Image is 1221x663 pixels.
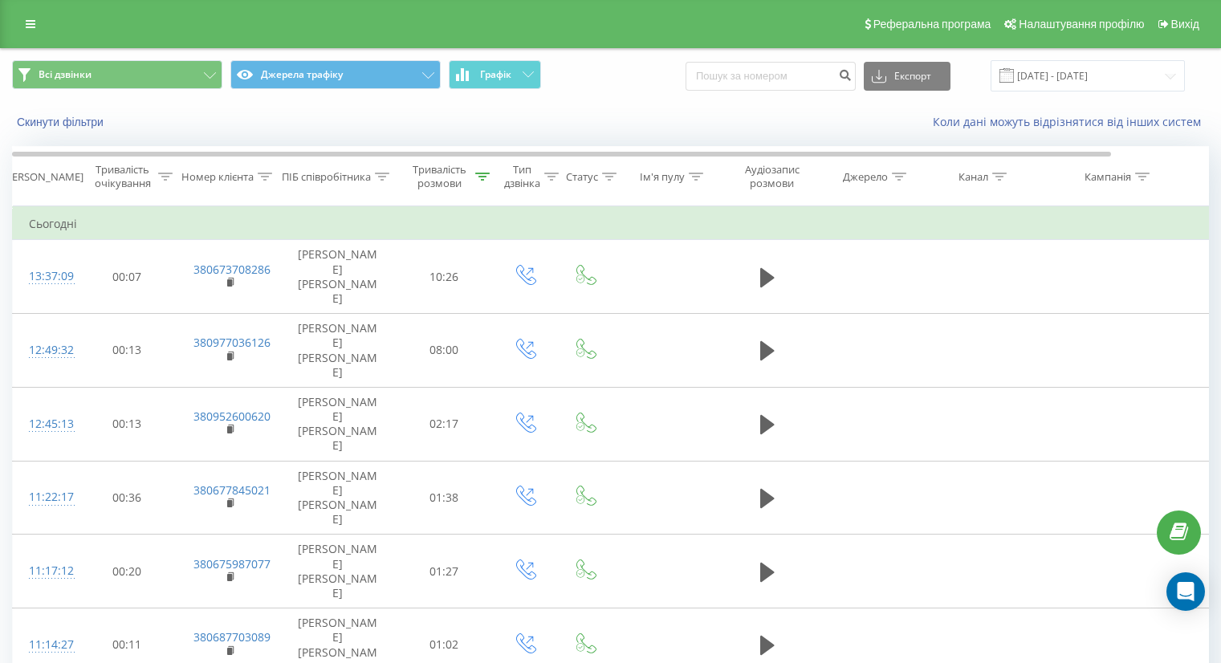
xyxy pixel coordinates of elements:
td: 00:20 [77,535,177,608]
div: Статус [566,170,598,184]
input: Пошук за номером [686,62,856,91]
td: 01:38 [394,461,495,535]
span: Налаштування профілю [1019,18,1144,31]
td: 01:27 [394,535,495,608]
td: 00:07 [77,240,177,314]
div: Канал [958,170,988,184]
td: 00:13 [77,314,177,388]
span: Реферальна програма [873,18,991,31]
button: Джерела трафіку [230,60,441,89]
button: Всі дзвінки [12,60,222,89]
td: 08:00 [394,314,495,388]
div: Кампанія [1085,170,1131,184]
span: Графік [480,69,511,80]
td: [PERSON_NAME] [PERSON_NAME] [282,461,394,535]
div: 13:37:09 [29,261,61,292]
span: Вихід [1171,18,1199,31]
a: 380977036126 [193,335,271,350]
a: 380952600620 [193,409,271,424]
div: 11:14:27 [29,629,61,661]
a: 380687703089 [193,629,271,645]
a: 380675987077 [193,556,271,571]
div: 11:22:17 [29,482,61,513]
div: 12:45:13 [29,409,61,440]
td: 00:13 [77,387,177,461]
button: Експорт [864,62,950,91]
div: Ім'я пулу [640,170,685,184]
div: Open Intercom Messenger [1166,572,1205,611]
td: [PERSON_NAME] [PERSON_NAME] [282,387,394,461]
div: Аудіозапис розмови [733,163,811,190]
button: Графік [449,60,541,89]
div: Джерело [843,170,888,184]
td: [PERSON_NAME] [PERSON_NAME] [282,314,394,388]
div: Номер клієнта [181,170,254,184]
div: Тривалість розмови [408,163,471,190]
td: [PERSON_NAME] [PERSON_NAME] [282,240,394,314]
td: 10:26 [394,240,495,314]
td: 02:17 [394,387,495,461]
a: Коли дані можуть відрізнятися вiд інших систем [933,114,1209,129]
div: 12:49:32 [29,335,61,366]
td: 00:36 [77,461,177,535]
div: [PERSON_NAME] [2,170,83,184]
div: Тривалість очікування [91,163,154,190]
a: 380673708286 [193,262,271,277]
div: Тип дзвінка [504,163,540,190]
a: 380677845021 [193,482,271,498]
div: 11:17:12 [29,555,61,587]
td: [PERSON_NAME] [PERSON_NAME] [282,535,394,608]
div: ПІБ співробітника [282,170,371,184]
button: Скинути фільтри [12,115,112,129]
span: Всі дзвінки [39,68,92,81]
